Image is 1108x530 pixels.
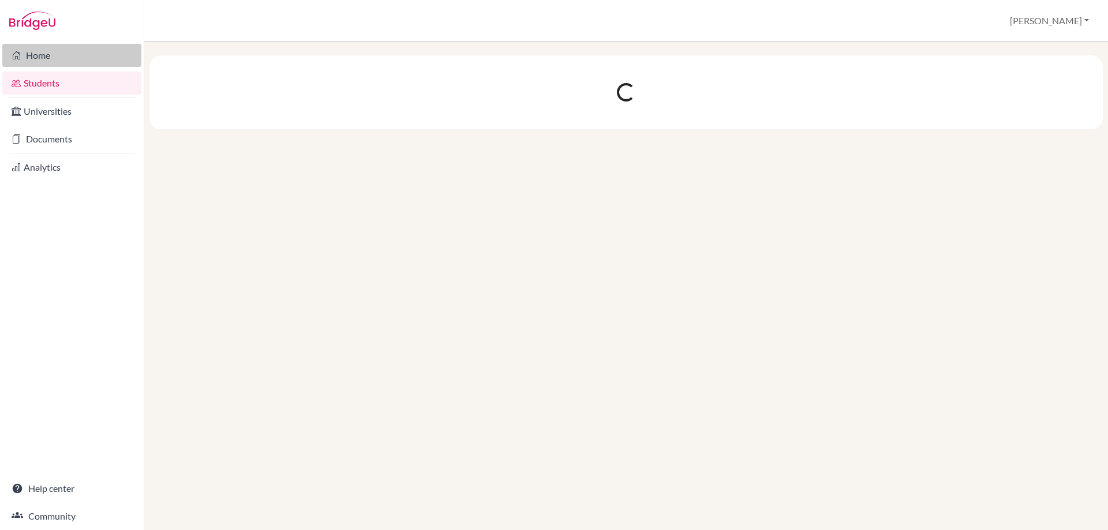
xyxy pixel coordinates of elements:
[1005,10,1094,32] button: [PERSON_NAME]
[2,127,141,151] a: Documents
[9,12,55,30] img: Bridge-U
[2,44,141,67] a: Home
[2,72,141,95] a: Students
[2,156,141,179] a: Analytics
[2,505,141,528] a: Community
[2,100,141,123] a: Universities
[2,477,141,500] a: Help center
